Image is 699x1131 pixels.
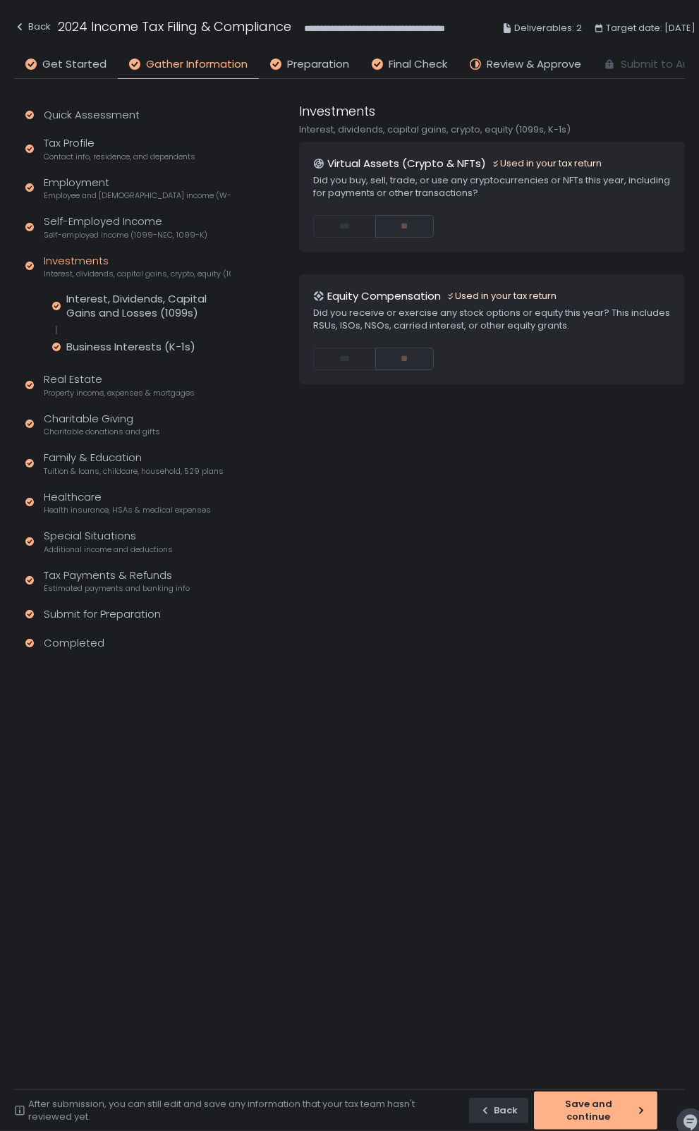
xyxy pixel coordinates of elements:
[14,18,51,35] div: Back
[389,56,447,73] span: Final Check
[146,56,248,73] span: Gather Information
[514,20,582,37] span: Deliverables: 2
[28,1098,458,1123] div: After submission, you can still edit and save any information that your tax team hasn't reviewed ...
[42,56,107,73] span: Get Started
[313,307,671,332] div: Did you receive or exercise any stock options or equity this year? This includes RSUs, ISOs, NSOs...
[327,156,486,172] h1: Virtual Assets (Crypto & NFTs)
[487,56,581,73] span: Review & Approve
[44,427,160,437] span: Charitable donations and gifts
[44,528,173,555] div: Special Situations
[480,1104,518,1117] div: Back
[44,269,231,279] span: Interest, dividends, capital gains, crypto, equity (1099s, K-1s)
[545,1098,647,1123] div: Save and continue
[299,102,375,121] h1: Investments
[44,230,207,240] span: Self-employed income (1099-NEC, 1099-K)
[44,214,207,240] div: Self-Employed Income
[492,157,602,170] div: Used in your tax return
[44,152,195,162] span: Contact info, residence, and dependents
[44,489,211,516] div: Healthcare
[44,583,190,594] span: Estimated payments and banking info
[327,288,441,305] h1: Equity Compensation
[44,411,160,438] div: Charitable Giving
[44,388,195,398] span: Property income, expenses & mortgages
[44,135,195,162] div: Tax Profile
[44,505,211,515] span: Health insurance, HSAs & medical expenses
[44,450,224,477] div: Family & Education
[606,20,695,37] span: Target date: [DATE]
[287,56,349,73] span: Preparation
[299,123,685,136] div: Interest, dividends, capital gains, crypto, equity (1099s, K-1s)
[44,175,231,202] div: Employment
[44,568,190,594] div: Tax Payments & Refunds
[66,292,231,320] div: Interest, Dividends, Capital Gains and Losses (1099s)
[469,1098,528,1123] button: Back
[66,340,195,354] div: Business Interests (K-1s)
[44,635,104,652] div: Completed
[58,17,291,36] h1: 2024 Income Tax Filing & Compliance
[44,253,231,280] div: Investments
[44,606,161,623] div: Submit for Preparation
[534,1092,657,1130] button: Save and continue
[44,466,224,477] span: Tuition & loans, childcare, household, 529 plans
[44,544,173,555] span: Additional income and deductions
[14,17,51,40] button: Back
[44,190,231,201] span: Employee and [DEMOGRAPHIC_DATA] income (W-2s)
[313,174,671,200] div: Did you buy, sell, trade, or use any cryptocurrencies or NFTs this year, including for payments o...
[446,290,557,302] div: Used in your tax return
[44,372,195,398] div: Real Estate
[44,107,140,123] div: Quick Assessment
